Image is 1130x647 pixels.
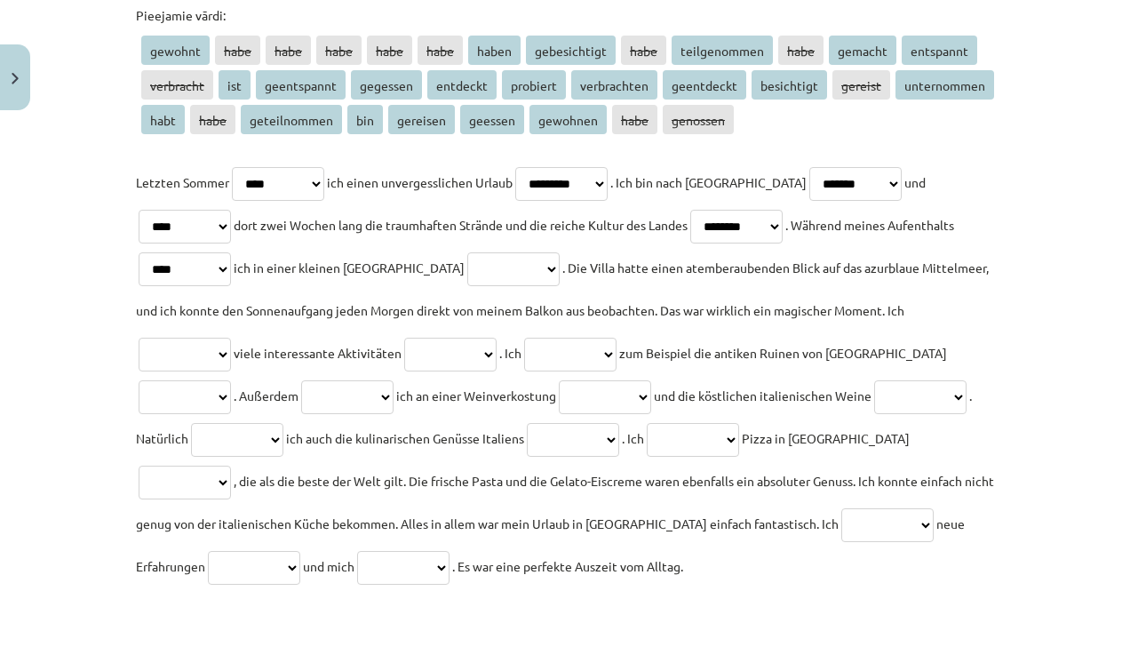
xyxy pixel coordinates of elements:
[347,105,383,134] span: bin
[136,6,994,25] p: Pieejamie vārdi:
[663,105,734,134] span: genossen
[219,70,251,100] span: ist
[327,174,513,190] span: ich einen unvergesslichen Urlaub
[136,473,994,531] span: , die als die beste der Welt gilt. Die frische Pasta und die Gelato-Eiscreme waren ebenfalls ein ...
[502,70,566,100] span: probiert
[351,70,422,100] span: gegessen
[654,387,871,403] span: und die köstlichen italienischen Weine
[427,70,497,100] span: entdeckt
[396,387,556,403] span: ich an einer Weinverkostung
[234,387,298,403] span: . Außerdem
[829,36,896,65] span: gemacht
[902,36,977,65] span: entspannt
[663,70,746,100] span: geentdeckt
[672,36,773,65] span: teilgenommen
[367,36,412,65] span: habe
[234,345,402,361] span: viele interessante Aktivitäten
[452,558,683,574] span: . Es war eine perfekte Auszeit vom Alltag.
[526,36,616,65] span: gebesichtigt
[778,36,824,65] span: habe
[468,36,521,65] span: haben
[621,36,666,65] span: habe
[895,70,994,100] span: unternommen
[303,558,354,574] span: und mich
[904,174,926,190] span: und
[612,105,657,134] span: habe
[752,70,827,100] span: besichtigt
[190,105,235,134] span: habe
[619,345,947,361] span: zum Beispiel die antiken Ruinen von [GEOGRAPHIC_DATA]
[241,105,342,134] span: geteilnommen
[141,105,185,134] span: habt
[529,105,607,134] span: gewohnen
[785,217,954,233] span: . Während meines Aufenthalts
[256,70,346,100] span: geentspannt
[460,105,524,134] span: geessen
[622,430,644,446] span: . Ich
[388,105,455,134] span: gereisen
[215,36,260,65] span: habe
[266,36,311,65] span: habe
[316,36,362,65] span: habe
[136,174,229,190] span: Letzten Sommer
[136,260,989,318] span: . Die Villa hatte einen atemberaubenden Blick auf das azurblaue Mittelmeer, und ich konnte den So...
[418,36,463,65] span: habe
[234,217,688,233] span: dort zwei Wochen lang die traumhaften Strände und die reiche Kultur des Landes
[571,70,657,100] span: verbrachten
[141,70,213,100] span: verbracht
[286,430,524,446] span: ich auch die kulinarischen Genüsse Italiens
[499,345,521,361] span: . Ich
[742,430,910,446] span: Pizza in [GEOGRAPHIC_DATA]
[832,70,890,100] span: gereist
[12,73,19,84] img: icon-close-lesson-0947bae3869378f0d4975bcd49f059093ad1ed9edebbc8119c70593378902aed.svg
[610,174,807,190] span: . Ich bin nach [GEOGRAPHIC_DATA]
[234,260,465,276] span: ich in einer kleinen [GEOGRAPHIC_DATA]
[141,36,210,65] span: gewohnt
